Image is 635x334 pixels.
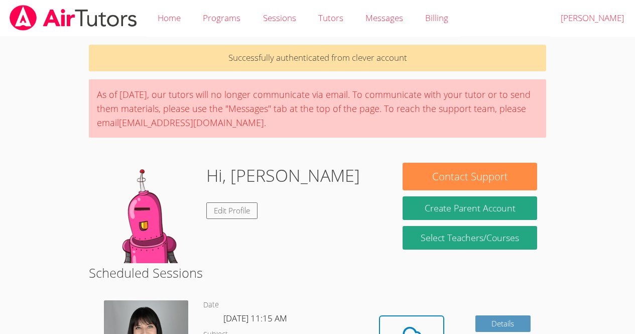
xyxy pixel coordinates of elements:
[475,315,531,332] a: Details
[89,45,546,71] p: Successfully authenticated from clever account
[98,163,198,263] img: default.png
[206,163,360,188] h1: Hi, [PERSON_NAME]
[89,79,546,138] div: As of [DATE], our tutors will no longer communicate via email. To communicate with your tutor or ...
[403,196,537,220] button: Create Parent Account
[203,299,219,311] dt: Date
[403,226,537,250] a: Select Teachers/Courses
[9,5,138,31] img: airtutors_banner-c4298cdbf04f3fff15de1276eac7730deb9818008684d7c2e4769d2f7ddbe033.png
[403,163,537,190] button: Contact Support
[365,12,403,24] span: Messages
[206,202,258,219] a: Edit Profile
[223,312,287,324] span: [DATE] 11:15 AM
[89,263,546,282] h2: Scheduled Sessions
